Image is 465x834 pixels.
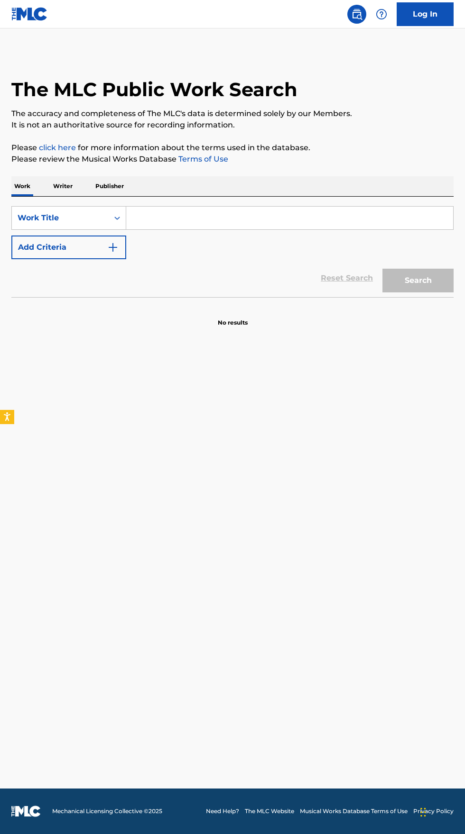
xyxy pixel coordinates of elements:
[177,154,228,163] a: Terms of Use
[39,143,76,152] a: click here
[11,176,33,196] p: Work
[11,142,454,154] p: Please for more information about the terms used in the database.
[11,78,298,101] h1: The MLC Public Work Search
[376,9,387,20] img: help
[93,176,127,196] p: Publisher
[107,242,119,253] img: 9d2ae6d4665cec9f34b9.svg
[420,798,426,826] div: Drag
[206,807,239,816] a: Need Help?
[11,806,41,817] img: logo
[300,807,408,816] a: Musical Works Database Terms of Use
[11,154,454,165] p: Please review the Musical Works Database
[397,2,454,26] a: Log In
[245,807,294,816] a: The MLC Website
[11,206,454,297] form: Search Form
[218,307,248,327] p: No results
[413,807,454,816] a: Privacy Policy
[11,119,454,131] p: It is not an authoritative source for recording information.
[372,5,391,24] div: Help
[11,108,454,119] p: The accuracy and completeness of The MLC's data is determined solely by our Members.
[418,789,465,834] iframe: Chat Widget
[50,176,75,196] p: Writer
[351,9,363,20] img: search
[11,7,48,21] img: MLC Logo
[52,807,162,816] span: Mechanical Licensing Collective © 2025
[11,236,126,259] button: Add Criteria
[347,5,366,24] a: Public Search
[18,212,103,224] div: Work Title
